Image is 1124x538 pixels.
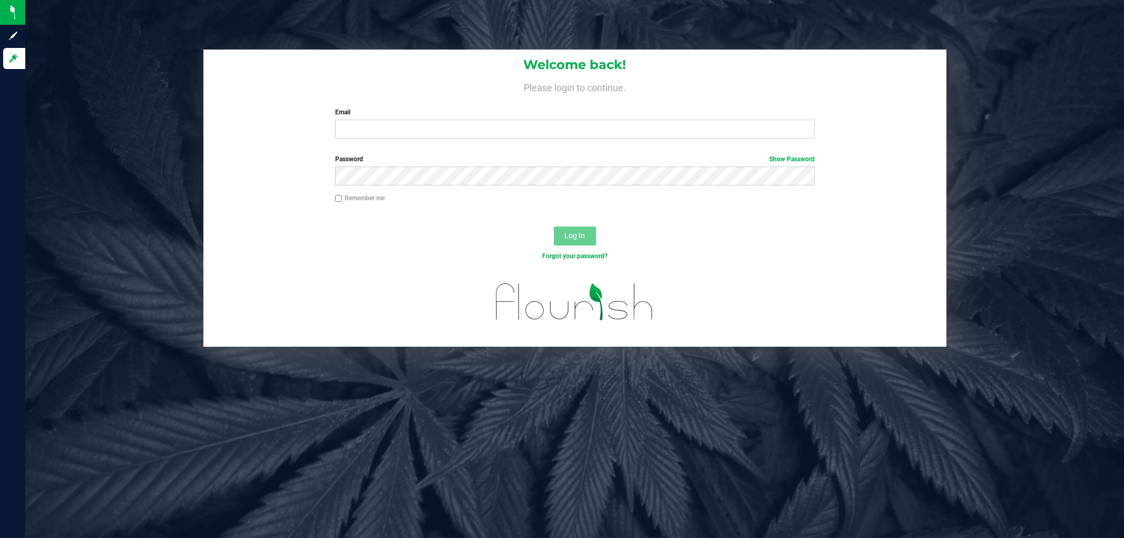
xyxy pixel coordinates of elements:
[554,227,596,246] button: Log In
[203,58,946,72] h1: Welcome back!
[542,252,608,260] a: Forgot your password?
[8,53,18,64] inline-svg: Log in
[8,31,18,41] inline-svg: Sign up
[335,193,385,203] label: Remember me
[335,107,815,117] label: Email
[203,80,946,93] h4: Please login to continue.
[335,195,343,202] input: Remember me
[335,155,363,163] span: Password
[769,155,815,163] a: Show Password
[564,231,585,240] span: Log In
[482,272,668,331] img: flourish_logo.svg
